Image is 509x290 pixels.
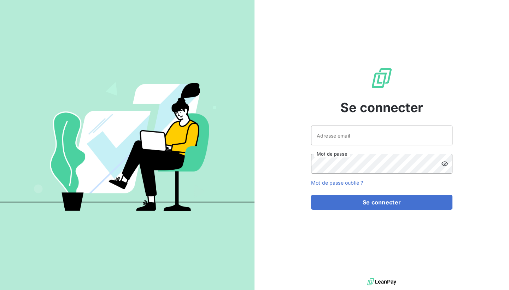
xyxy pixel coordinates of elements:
[311,195,452,210] button: Se connecter
[340,98,423,117] span: Se connecter
[311,180,363,186] a: Mot de passe oublié ?
[370,67,393,89] img: Logo LeanPay
[367,277,396,287] img: logo
[311,126,452,145] input: placeholder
